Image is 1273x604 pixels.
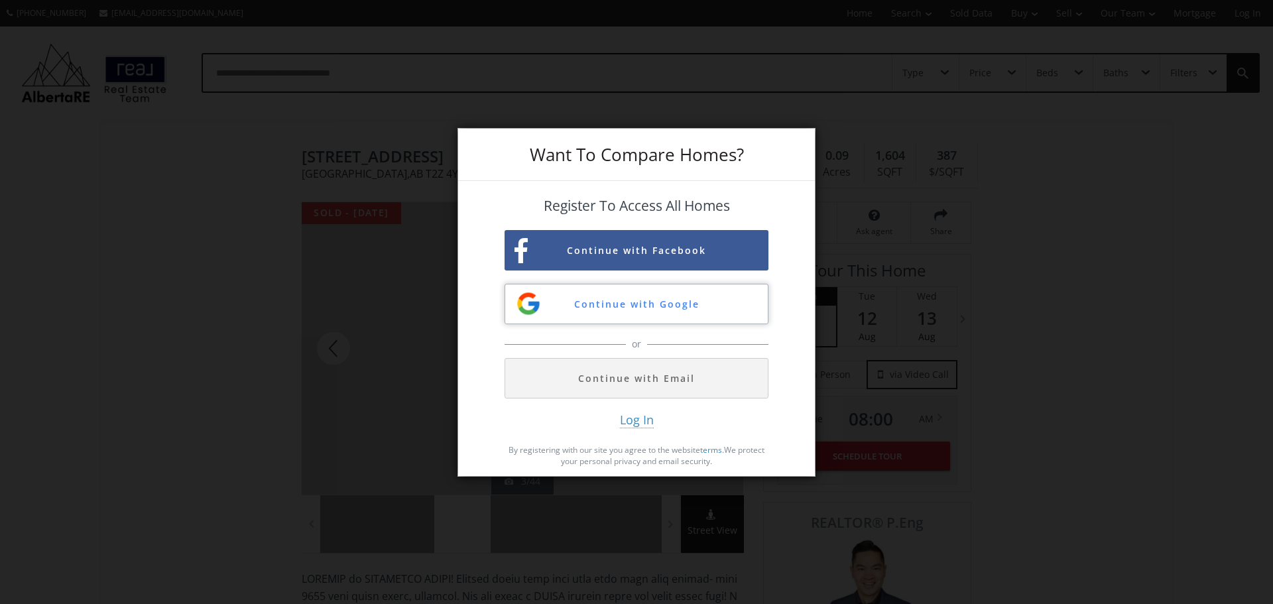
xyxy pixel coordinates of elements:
[505,146,768,163] h3: Want To Compare Homes?
[629,337,644,351] span: or
[505,284,768,324] button: Continue with Google
[505,444,768,467] p: By registering with our site you agree to the website . We protect your personal privacy and emai...
[515,238,528,264] img: facebook-sign-up
[700,444,722,455] a: terms
[505,230,768,271] button: Continue with Facebook
[515,290,542,317] img: google-sign-up
[505,198,768,213] h4: Register To Access All Homes
[620,412,654,428] span: Log In
[505,358,768,398] button: Continue with Email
